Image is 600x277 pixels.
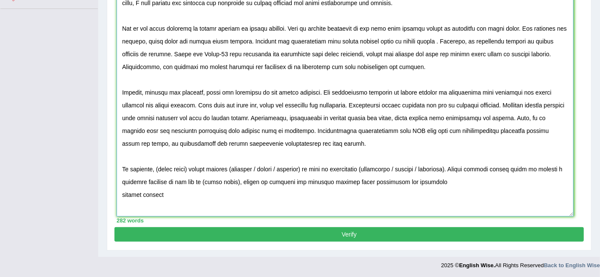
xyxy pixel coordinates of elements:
[114,227,584,242] button: Verify
[441,257,600,269] div: 2025 © All Rights Reserved
[459,262,495,268] strong: English Wise.
[544,262,600,268] a: Back to English Wise
[117,216,582,225] div: 282 words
